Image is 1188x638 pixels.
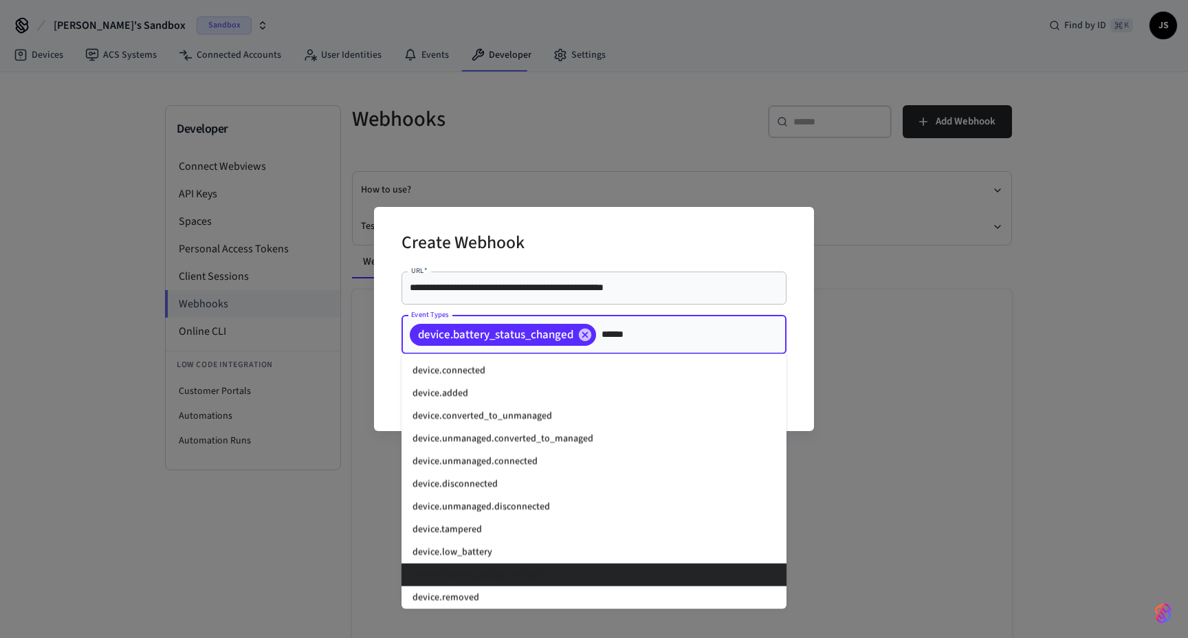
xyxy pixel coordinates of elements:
[410,324,596,346] div: device.battery_status_changed
[401,496,786,518] li: device.unmanaged.disconnected
[401,223,525,265] h2: Create Webhook
[401,541,786,564] li: device.low_battery
[401,450,786,473] li: device.unmanaged.connected
[401,473,786,496] li: device.disconnected
[401,518,786,541] li: device.tampered
[411,265,427,276] label: URL
[401,382,786,405] li: device.added
[401,360,786,382] li: device.connected
[401,564,786,586] li: device.battery_status_changed
[401,586,786,609] li: device.removed
[401,609,786,632] li: device.deleted
[1155,602,1171,624] img: SeamLogoGradient.69752ec5.svg
[411,309,449,320] label: Event Types
[410,328,582,342] span: device.battery_status_changed
[401,428,786,450] li: device.unmanaged.converted_to_managed
[401,405,786,428] li: device.converted_to_unmanaged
